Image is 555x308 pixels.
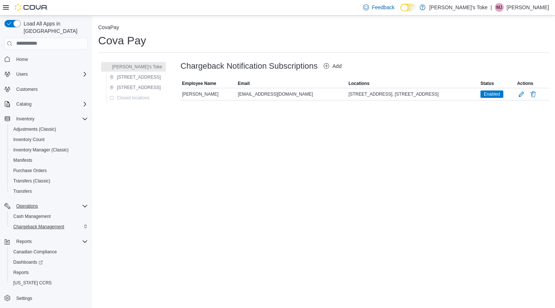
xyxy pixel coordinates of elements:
[10,146,88,154] span: Inventory Manager (Classic)
[10,258,46,267] a: Dashboards
[10,125,88,134] span: Adjustments (Classic)
[1,99,91,109] button: Catalog
[7,155,91,165] button: Manifests
[16,71,28,77] span: Users
[7,278,91,288] button: [US_STATE] CCRS
[98,24,549,32] nav: An example of EuiBreadcrumbs
[10,268,32,277] a: Reports
[13,114,88,123] span: Inventory
[7,247,91,257] button: Canadian Compliance
[13,249,57,255] span: Canadian Compliance
[1,54,91,65] button: Home
[10,156,88,165] span: Manifests
[98,33,146,48] h1: Cova Pay
[117,74,161,80] span: [STREET_ADDRESS]
[13,178,50,184] span: Transfers (Classic)
[16,203,38,209] span: Operations
[107,93,152,102] button: Closed locations
[182,81,216,86] span: Employee Name
[7,176,91,186] button: Transfers (Classic)
[480,81,494,86] span: Status
[13,70,88,79] span: Users
[484,91,500,97] span: Enabled
[13,114,37,123] button: Inventory
[13,55,88,64] span: Home
[10,258,88,267] span: Dashboards
[107,83,164,92] button: [STREET_ADDRESS]
[238,91,313,97] span: [EMAIL_ADDRESS][DOMAIN_NAME]
[13,55,31,64] a: Home
[507,3,549,12] p: [PERSON_NAME]
[7,145,91,155] button: Inventory Manager (Classic)
[10,125,59,134] a: Adjustments (Classic)
[1,84,91,95] button: Customers
[13,259,43,265] span: Dashboards
[13,188,32,194] span: Transfers
[13,294,35,303] a: Settings
[10,212,88,221] span: Cash Management
[495,3,504,12] div: Mani Jalilvand
[21,20,88,35] span: Load All Apps in [GEOGRAPHIC_DATA]
[107,73,164,82] button: [STREET_ADDRESS]
[10,222,88,231] span: Chargeback Management
[238,81,250,86] span: Email
[1,292,91,303] button: Settings
[324,63,342,69] button: Add
[16,295,32,301] span: Settings
[15,4,48,11] img: Cova
[10,166,50,175] a: Purchase Orders
[16,86,38,92] span: Customers
[1,201,91,211] button: Operations
[10,177,53,185] a: Transfers (Classic)
[10,156,35,165] a: Manifests
[13,85,88,94] span: Customers
[10,247,88,256] span: Canadian Compliance
[117,85,161,90] span: [STREET_ADDRESS]
[7,222,91,232] button: Chargeback Management
[347,90,479,99] div: [STREET_ADDRESS], [STREET_ADDRESS]
[13,280,52,286] span: [US_STATE] CCRS
[7,267,91,278] button: Reports
[496,3,502,12] span: MJ
[1,236,91,247] button: Reports
[16,101,31,107] span: Catalog
[490,3,492,12] p: |
[348,81,369,86] span: Locations
[13,224,64,230] span: Chargeback Management
[13,70,31,79] button: Users
[10,135,48,144] a: Inventory Count
[480,90,503,98] span: Enabled
[117,95,149,101] span: Closed locations
[98,24,119,30] button: CovaPay
[13,168,47,174] span: Purchase Orders
[10,278,88,287] span: Washington CCRS
[10,146,72,154] a: Inventory Manager (Classic)
[13,85,41,94] a: Customers
[517,90,526,99] button: Edit
[13,202,41,211] button: Operations
[1,114,91,124] button: Inventory
[10,268,88,277] span: Reports
[13,100,34,109] button: Catalog
[182,91,218,97] span: [PERSON_NAME]
[13,270,29,276] span: Reports
[1,69,91,79] button: Users
[10,187,35,196] a: Transfers
[10,187,88,196] span: Transfers
[13,157,32,163] span: Manifests
[7,257,91,267] a: Dashboards
[13,202,88,211] span: Operations
[13,293,88,302] span: Settings
[517,81,533,86] span: Actions
[10,135,88,144] span: Inventory Count
[7,186,91,196] button: Transfers
[13,213,51,219] span: Cash Management
[13,126,56,132] span: Adjustments (Classic)
[13,147,69,153] span: Inventory Manager (Classic)
[13,137,45,143] span: Inventory Count
[10,212,54,221] a: Cash Management
[332,63,342,69] span: Add
[7,124,91,134] button: Adjustments (Classic)
[372,4,394,11] span: Feedback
